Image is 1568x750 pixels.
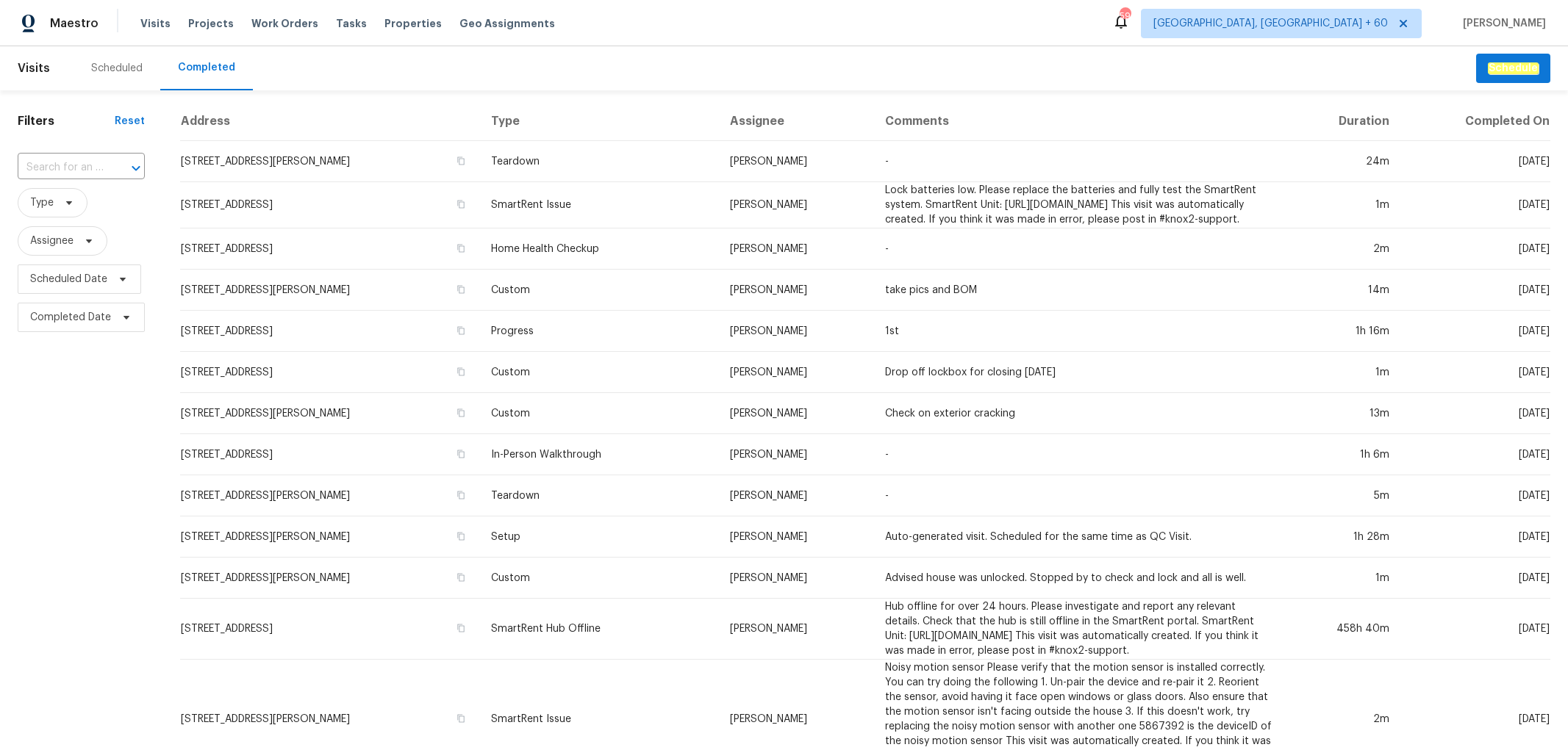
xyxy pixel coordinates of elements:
div: Completed [178,60,235,75]
button: Copy Address [454,283,468,296]
td: [PERSON_NAME] [718,558,873,599]
td: - [873,475,1284,516]
td: Check on exterior cracking [873,393,1284,434]
td: 1m [1284,352,1402,393]
td: [DATE] [1401,434,1550,475]
td: [DATE] [1401,228,1550,270]
td: [PERSON_NAME] [718,352,873,393]
th: Completed On [1401,102,1550,141]
td: 1h 6m [1284,434,1402,475]
span: Completed Date [30,310,111,325]
td: [DATE] [1401,270,1550,311]
td: Advised house was unlocked. Stopped by to check and lock and all is well. [873,558,1284,599]
td: [DATE] [1401,475,1550,516]
button: Copy Address [454,154,468,167]
td: [DATE] [1401,311,1550,352]
span: Assignee [30,234,74,248]
button: Copy Address [454,712,468,725]
td: - [873,141,1284,182]
td: SmartRent Hub Offline [479,599,718,660]
span: [PERSON_NAME] [1457,16,1546,31]
td: [PERSON_NAME] [718,393,873,434]
input: Search for an address... [18,156,104,179]
button: Copy Address [454,488,468,502]
td: 1h 28m [1284,516,1402,558]
th: Assignee [718,102,873,141]
td: [DATE] [1401,558,1550,599]
td: 1m [1284,558,1402,599]
td: take pics and BOM [873,270,1284,311]
td: SmartRent Issue [479,182,718,228]
td: [PERSON_NAME] [718,434,873,475]
th: Comments [873,102,1284,141]
td: [DATE] [1401,352,1550,393]
td: Custom [479,393,718,434]
td: [STREET_ADDRESS][PERSON_NAME] [180,516,479,558]
td: [STREET_ADDRESS] [180,352,479,393]
td: [STREET_ADDRESS][PERSON_NAME] [180,141,479,182]
div: Scheduled [91,61,143,76]
span: Work Orders [251,16,318,31]
td: [PERSON_NAME] [718,599,873,660]
td: Home Health Checkup [479,228,718,270]
td: [DATE] [1401,599,1550,660]
td: [PERSON_NAME] [718,475,873,516]
button: Copy Address [454,621,468,635]
td: 2m [1284,228,1402,270]
td: In-Person Walkthrough [479,434,718,475]
td: 13m [1284,393,1402,434]
button: Copy Address [454,447,468,461]
div: Reset [115,114,145,129]
span: Scheduled Date [30,272,107,286]
span: Visits [140,16,171,31]
td: [DATE] [1401,516,1550,558]
em: Schedule [1488,62,1539,74]
td: Custom [479,270,718,311]
td: [STREET_ADDRESS][PERSON_NAME] [180,558,479,599]
button: Copy Address [454,571,468,584]
td: Teardown [479,141,718,182]
td: [STREET_ADDRESS][PERSON_NAME] [180,393,479,434]
span: Maestro [50,16,99,31]
span: Type [30,195,54,210]
td: [PERSON_NAME] [718,270,873,311]
button: Copy Address [454,242,468,255]
td: Drop off lockbox for closing [DATE] [873,352,1284,393]
td: [STREET_ADDRESS][PERSON_NAME] [180,270,479,311]
td: 14m [1284,270,1402,311]
button: Open [126,158,146,179]
span: Visits [18,52,50,84]
td: [STREET_ADDRESS] [180,182,479,228]
td: [STREET_ADDRESS] [180,599,479,660]
td: 24m [1284,141,1402,182]
td: [PERSON_NAME] [718,311,873,352]
td: Progress [479,311,718,352]
td: Teardown [479,475,718,516]
span: Tasks [336,18,367,29]
span: Projects [188,16,234,31]
td: 1m [1284,182,1402,228]
td: [DATE] [1401,393,1550,434]
td: [DATE] [1401,182,1550,228]
td: [STREET_ADDRESS] [180,311,479,352]
td: Hub offline for over 24 hours. Please investigate and report any relevant details. Check that the... [873,599,1284,660]
span: Geo Assignments [459,16,555,31]
td: Custom [479,558,718,599]
td: [PERSON_NAME] [718,516,873,558]
td: [PERSON_NAME] [718,228,873,270]
td: [STREET_ADDRESS] [180,434,479,475]
td: Setup [479,516,718,558]
div: 594 [1120,9,1130,24]
button: Copy Address [454,406,468,419]
td: 5m [1284,475,1402,516]
td: [DATE] [1401,141,1550,182]
th: Type [479,102,718,141]
span: [GEOGRAPHIC_DATA], [GEOGRAPHIC_DATA] + 60 [1153,16,1388,31]
td: 1h 16m [1284,311,1402,352]
td: Lock batteries low. Please replace the batteries and fully test the SmartRent system. SmartRent U... [873,182,1284,228]
td: Auto-generated visit. Scheduled for the same time as QC Visit. [873,516,1284,558]
h1: Filters [18,114,115,129]
td: Custom [479,352,718,393]
td: 458h 40m [1284,599,1402,660]
td: [PERSON_NAME] [718,141,873,182]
